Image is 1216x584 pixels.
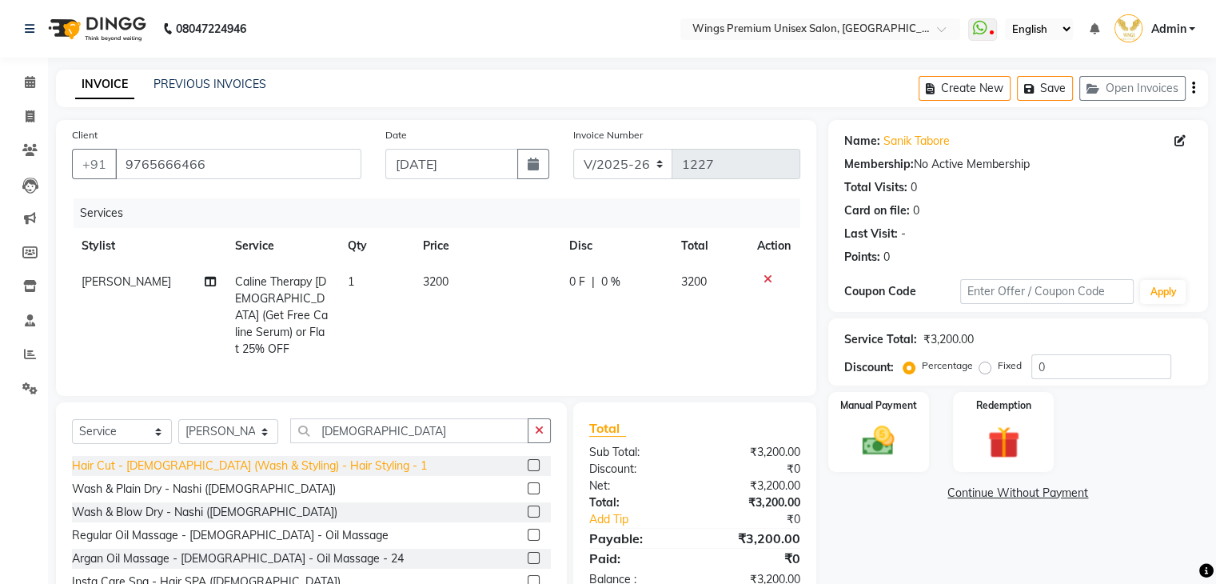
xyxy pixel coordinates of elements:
input: Search or Scan [290,418,528,443]
div: ₹3,200.00 [923,331,974,348]
img: logo [41,6,150,51]
div: 0 [913,202,919,219]
a: PREVIOUS INVOICES [153,77,266,91]
input: Search by Name/Mobile/Email/Code [115,149,361,179]
th: Qty [338,228,413,264]
label: Fixed [998,358,1022,373]
div: Last Visit: [844,226,898,242]
img: Admin [1114,14,1142,42]
div: Wash & Blow Dry - Nashi ([DEMOGRAPHIC_DATA]) [72,504,337,521]
th: Total [672,228,748,264]
button: Apply [1140,280,1186,304]
th: Service [225,228,338,264]
span: Admin [1150,21,1186,38]
div: Coupon Code [844,283,960,300]
label: Redemption [976,398,1031,413]
span: Total [589,420,626,437]
img: _gift.svg [978,422,1030,462]
div: Regular Oil Massage - [DEMOGRAPHIC_DATA] - Oil Massage [72,527,389,544]
input: Enter Offer / Coupon Code [960,279,1134,304]
button: Open Invoices [1079,76,1186,101]
button: Save [1017,76,1073,101]
label: Percentage [922,358,973,373]
th: Disc [560,228,672,264]
label: Manual Payment [840,398,917,413]
div: Wash & Plain Dry - Nashi ([DEMOGRAPHIC_DATA]) [72,481,336,498]
div: Payable: [577,529,695,548]
div: 0 [911,179,917,196]
div: Sub Total: [577,444,695,461]
th: Price [413,228,560,264]
div: Membership: [844,156,914,173]
div: ₹0 [695,461,812,478]
div: ₹3,200.00 [695,529,812,548]
b: 08047224946 [176,6,246,51]
span: 0 % [601,274,620,290]
label: Client [72,128,98,142]
a: Continue Without Payment [831,485,1205,502]
span: Caline Therapy [DEMOGRAPHIC_DATA] (Get Free Caline Serum) or Flat 25% OFF [235,274,328,356]
label: Invoice Number [573,128,643,142]
div: Points: [844,249,880,266]
div: Total Visits: [844,179,907,196]
div: Total: [577,494,695,511]
th: Action [748,228,800,264]
div: - [901,226,906,242]
div: Service Total: [844,331,917,348]
a: INVOICE [75,70,134,99]
div: ₹0 [695,549,812,568]
div: Services [74,198,812,228]
span: 3200 [681,274,707,289]
div: ₹3,200.00 [695,478,812,494]
div: Argan Oil Massage - [DEMOGRAPHIC_DATA] - Oil Massage - 24 [72,550,404,567]
div: 0 [883,249,890,266]
span: 3200 [423,274,449,289]
th: Stylist [72,228,225,264]
a: Add Tip [577,511,714,528]
div: Paid: [577,549,695,568]
button: +91 [72,149,117,179]
button: Create New [919,76,1011,101]
span: | [592,274,595,290]
span: 1 [348,274,354,289]
span: [PERSON_NAME] [82,274,171,289]
label: Date [385,128,407,142]
div: ₹3,200.00 [695,444,812,461]
div: Net: [577,478,695,494]
div: ₹3,200.00 [695,494,812,511]
a: Sanik Tabore [883,133,950,150]
div: No Active Membership [844,156,1192,173]
img: _cash.svg [852,422,904,459]
span: 0 F [569,274,585,290]
div: Discount: [577,461,695,478]
div: Card on file: [844,202,910,219]
div: ₹0 [714,511,811,528]
div: Hair Cut - [DEMOGRAPHIC_DATA] (Wash & Styling) - Hair Styling - 1 [72,458,427,474]
div: Name: [844,133,880,150]
div: Discount: [844,359,894,376]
